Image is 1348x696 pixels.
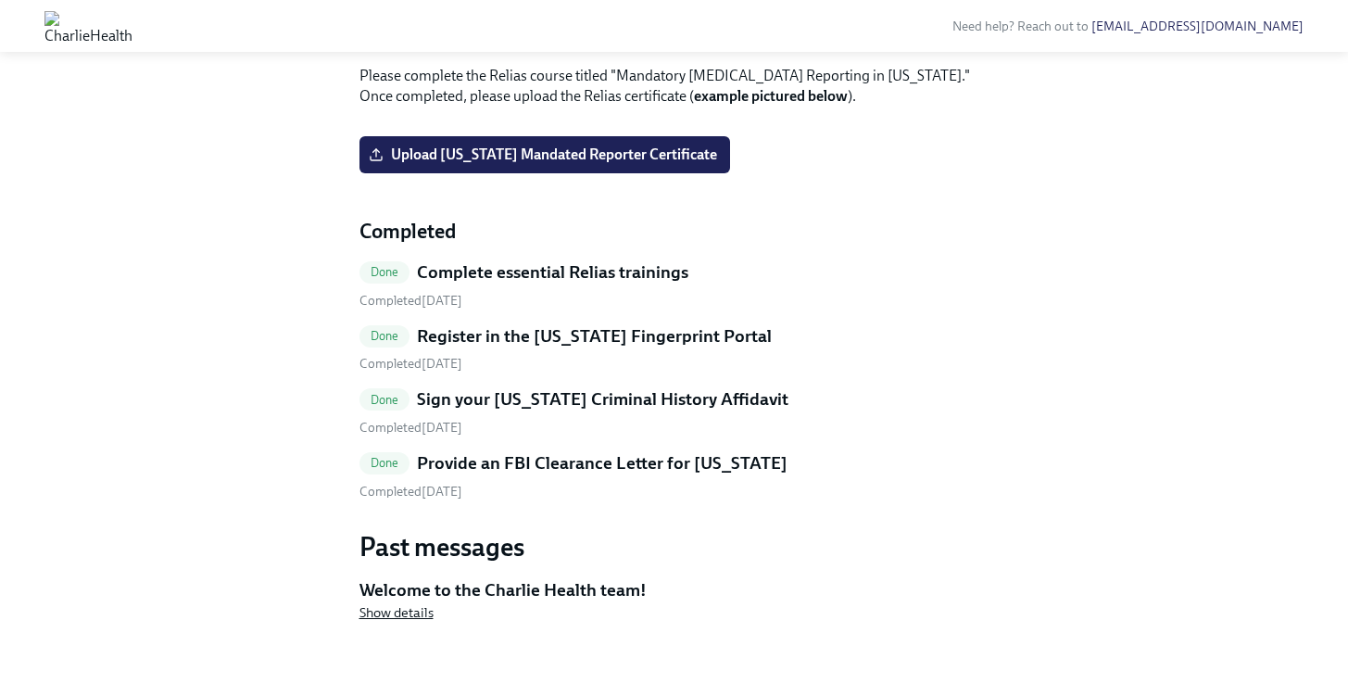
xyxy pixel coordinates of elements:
[359,293,462,309] span: Monday, September 8th 2025, 7:03 am
[359,451,989,500] a: DoneProvide an FBI Clearance Letter for [US_STATE] Completed[DATE]
[694,87,848,105] strong: example pictured below
[359,387,989,437] a: DoneSign your [US_STATE] Criminal History Affidavit Completed[DATE]
[359,66,989,107] p: Please complete the Relias course titled "Mandatory [MEDICAL_DATA] Reporting in [US_STATE]." Once...
[952,19,1304,34] span: Need help? Reach out to
[1091,19,1304,34] a: [EMAIL_ADDRESS][DOMAIN_NAME]
[44,11,132,41] img: CharlieHealth
[359,265,410,279] span: Done
[359,603,434,622] button: Show details
[359,484,462,500] span: Tuesday, September 16th 2025, 7:04 am
[359,136,730,173] label: Upload [US_STATE] Mandated Reporter Certificate
[417,260,688,285] h5: Complete essential Relias trainings
[359,324,989,373] a: DoneRegister in the [US_STATE] Fingerprint Portal Completed[DATE]
[359,530,989,563] h3: Past messages
[359,456,410,470] span: Done
[359,356,462,372] span: Tuesday, September 2nd 2025, 3:18 pm
[372,146,717,164] span: Upload [US_STATE] Mandated Reporter Certificate
[359,260,989,310] a: DoneComplete essential Relias trainings Completed[DATE]
[359,420,462,436] span: Tuesday, September 2nd 2025, 3:17 pm
[359,218,989,246] h4: Completed
[359,393,410,407] span: Done
[417,387,788,411] h5: Sign your [US_STATE] Criminal History Affidavit
[359,329,410,343] span: Done
[359,578,989,602] h5: Welcome to the Charlie Health team!
[417,324,772,348] h5: Register in the [US_STATE] Fingerprint Portal
[417,451,787,475] h5: Provide an FBI Clearance Letter for [US_STATE]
